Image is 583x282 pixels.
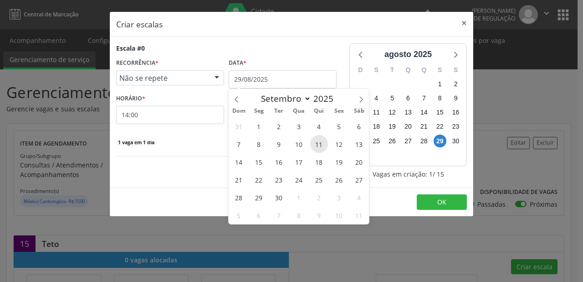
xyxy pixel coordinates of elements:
span: quinta-feira, 28 de agosto de 2025 [418,135,430,147]
span: Outubro 4, 2025 [350,188,368,206]
span: Outubro 10, 2025 [330,206,348,224]
span: sábado, 9 de agosto de 2025 [450,92,462,105]
span: terça-feira, 26 de agosto de 2025 [386,135,399,147]
span: Setembro 23, 2025 [270,171,288,188]
span: Setembro 18, 2025 [310,153,328,171]
span: Setembro 20, 2025 [350,153,368,171]
span: Outubro 9, 2025 [310,206,328,224]
span: Setembro 28, 2025 [230,188,248,206]
div: Q [416,63,432,77]
span: sexta-feira, 22 de agosto de 2025 [434,120,446,133]
span: Não se repete [119,73,205,83]
label: Data [229,56,246,70]
input: Year [311,93,341,104]
div: S [448,63,464,77]
span: Setembro 1, 2025 [250,117,268,135]
span: Agosto 31, 2025 [230,117,248,135]
span: Setembro 29, 2025 [250,188,268,206]
span: sábado, 16 de agosto de 2025 [450,106,462,119]
input: 00:00 [116,106,224,124]
span: quarta-feira, 20 de agosto de 2025 [402,120,414,133]
span: Setembro 6, 2025 [350,117,368,135]
span: Outubro 7, 2025 [270,206,288,224]
span: Setembro 26, 2025 [330,171,348,188]
button: OK [417,194,467,210]
div: S [432,63,448,77]
div: T [384,63,400,77]
span: segunda-feira, 11 de agosto de 2025 [370,106,383,119]
span: sexta-feira, 15 de agosto de 2025 [434,106,446,119]
span: sábado, 2 de agosto de 2025 [450,78,462,90]
span: Setembro 24, 2025 [290,171,308,188]
span: Setembro 15, 2025 [250,153,268,171]
span: quinta-feira, 7 de agosto de 2025 [418,92,430,105]
span: Setembro 16, 2025 [270,153,288,171]
span: Seg [249,108,269,114]
span: quinta-feira, 21 de agosto de 2025 [418,120,430,133]
span: sexta-feira, 8 de agosto de 2025 [434,92,446,105]
span: Qua [289,108,309,114]
span: Outubro 2, 2025 [310,188,328,206]
span: Setembro 30, 2025 [270,188,288,206]
span: Sex [329,108,349,114]
span: Setembro 12, 2025 [330,135,348,153]
span: sábado, 23 de agosto de 2025 [450,120,462,133]
span: terça-feira, 19 de agosto de 2025 [386,120,399,133]
span: Setembro 3, 2025 [290,117,308,135]
span: segunda-feira, 18 de agosto de 2025 [370,120,383,133]
span: Dom [229,108,249,114]
span: Outubro 11, 2025 [350,206,368,224]
span: Sáb [349,108,369,114]
span: sexta-feira, 1 de agosto de 2025 [434,78,446,90]
span: Setembro 21, 2025 [230,171,248,188]
button: Close [455,12,473,34]
span: terça-feira, 12 de agosto de 2025 [386,106,399,119]
span: Setembro 25, 2025 [310,171,328,188]
span: sexta-feira, 29 de agosto de 2025 [434,135,446,147]
span: Setembro 7, 2025 [230,135,248,153]
span: Setembro 22, 2025 [250,171,268,188]
span: Setembro 10, 2025 [290,135,308,153]
span: Ter [269,108,289,114]
span: Outubro 6, 2025 [250,206,268,224]
span: segunda-feira, 4 de agosto de 2025 [370,92,383,105]
span: quarta-feira, 13 de agosto de 2025 [402,106,414,119]
input: Selecione uma data [229,70,337,89]
span: Setembro 8, 2025 [250,135,268,153]
span: Setembro 2, 2025 [270,117,288,135]
span: Setembro 19, 2025 [330,153,348,171]
span: quarta-feira, 6 de agosto de 2025 [402,92,414,105]
span: Setembro 14, 2025 [230,153,248,171]
span: Outubro 8, 2025 [290,206,308,224]
span: 1 vaga em 1 dia [116,139,156,146]
div: Vagas em criação: 1 [349,169,467,179]
div: S [368,63,384,77]
span: Setembro 4, 2025 [310,117,328,135]
span: sábado, 30 de agosto de 2025 [450,135,462,147]
span: Outubro 1, 2025 [290,188,308,206]
span: Setembro 11, 2025 [310,135,328,153]
span: Setembro 13, 2025 [350,135,368,153]
label: RECORRÊNCIA [116,56,159,70]
h5: Criar escalas [116,18,163,30]
span: Outubro 3, 2025 [330,188,348,206]
span: Setembro 17, 2025 [290,153,308,171]
div: agosto 2025 [381,48,435,61]
span: quinta-feira, 14 de agosto de 2025 [418,106,430,119]
span: Qui [309,108,329,114]
span: segunda-feira, 25 de agosto de 2025 [370,135,383,147]
span: OK [437,198,446,206]
span: Setembro 5, 2025 [330,117,348,135]
span: / 15 [433,169,444,179]
select: Month [256,92,311,105]
span: terça-feira, 5 de agosto de 2025 [386,92,399,105]
label: HORÁRIO [116,92,145,106]
div: D [353,63,368,77]
div: Escala #0 [116,43,145,53]
span: Outubro 5, 2025 [230,206,248,224]
span: Setembro 9, 2025 [270,135,288,153]
div: Q [400,63,416,77]
span: quarta-feira, 27 de agosto de 2025 [402,135,414,147]
span: Setembro 27, 2025 [350,171,368,188]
